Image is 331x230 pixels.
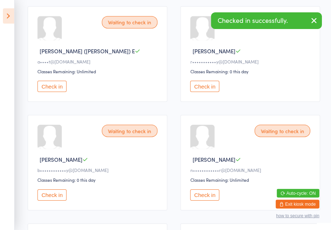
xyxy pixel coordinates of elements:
div: Classes Remaining: Unlimited [190,176,312,182]
span: [PERSON_NAME] [192,155,235,163]
div: Classes Remaining: 0 this day [37,176,160,182]
button: Exit kiosk mode [275,200,319,208]
div: Classes Remaining: Unlimited [37,68,160,74]
button: Check in [37,189,66,200]
button: Check in [190,81,219,92]
div: Waiting to check in [102,16,157,28]
div: Waiting to check in [102,124,157,137]
button: Check in [37,81,66,92]
div: n••••••••••••r@[DOMAIN_NAME] [190,167,312,173]
button: how to secure with pin [276,213,319,218]
span: [PERSON_NAME] [40,155,82,163]
div: Classes Remaining: 0 this day [190,68,312,74]
span: [PERSON_NAME] ([PERSON_NAME]) E [40,47,135,54]
div: r•••••••••••y@[DOMAIN_NAME] [190,58,312,64]
div: Waiting to check in [254,124,310,137]
span: [PERSON_NAME] [192,47,235,54]
div: a••••t@[DOMAIN_NAME] [37,58,160,64]
div: b••••••••••••y@[DOMAIN_NAME] [37,167,160,173]
div: Checked in successfully. [211,12,322,29]
button: Check in [190,189,219,200]
button: Auto-cycle: ON [276,189,319,197]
